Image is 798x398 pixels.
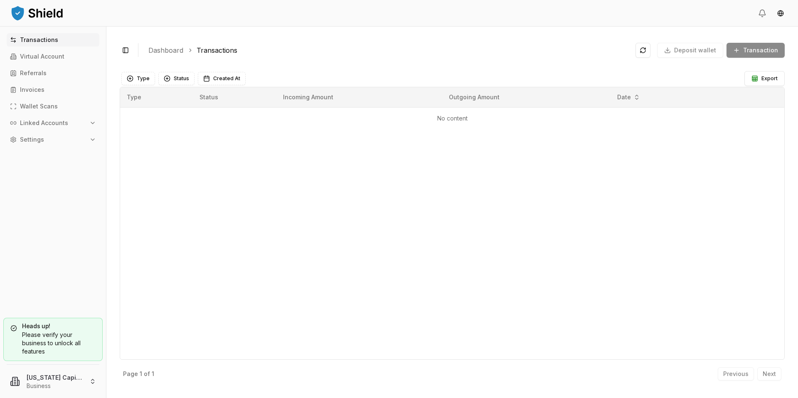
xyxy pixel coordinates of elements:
[20,103,58,109] p: Wallet Scans
[20,37,58,43] p: Transactions
[121,72,155,85] button: Type
[148,45,629,55] nav: breadcrumb
[7,50,99,63] a: Virtual Account
[7,100,99,113] a: Wallet Scans
[10,331,96,356] div: Please verify your business to unlock all features
[20,120,68,126] p: Linked Accounts
[7,66,99,80] a: Referrals
[20,87,44,93] p: Invoices
[127,114,778,123] p: No content
[158,72,195,85] button: Status
[7,133,99,146] button: Settings
[7,33,99,47] a: Transactions
[123,371,138,377] p: Page
[7,83,99,96] a: Invoices
[152,371,154,377] p: 1
[193,87,276,107] th: Status
[148,45,183,55] a: Dashboard
[213,75,240,82] span: Created At
[3,318,103,361] a: Heads up!Please verify your business to unlock all features
[20,137,44,142] p: Settings
[27,382,83,390] p: Business
[20,70,47,76] p: Referrals
[3,368,103,395] button: [US_STATE] Capital LLCBusiness
[120,87,193,107] th: Type
[744,71,785,86] button: Export
[197,45,237,55] a: Transactions
[10,323,96,329] h5: Heads up!
[27,373,83,382] p: [US_STATE] Capital LLC
[7,116,99,130] button: Linked Accounts
[140,371,142,377] p: 1
[276,87,443,107] th: Incoming Amount
[614,91,643,104] button: Date
[442,87,609,107] th: Outgoing Amount
[20,54,64,59] p: Virtual Account
[144,371,150,377] p: of
[10,5,64,21] img: ShieldPay Logo
[198,72,246,85] button: Created At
